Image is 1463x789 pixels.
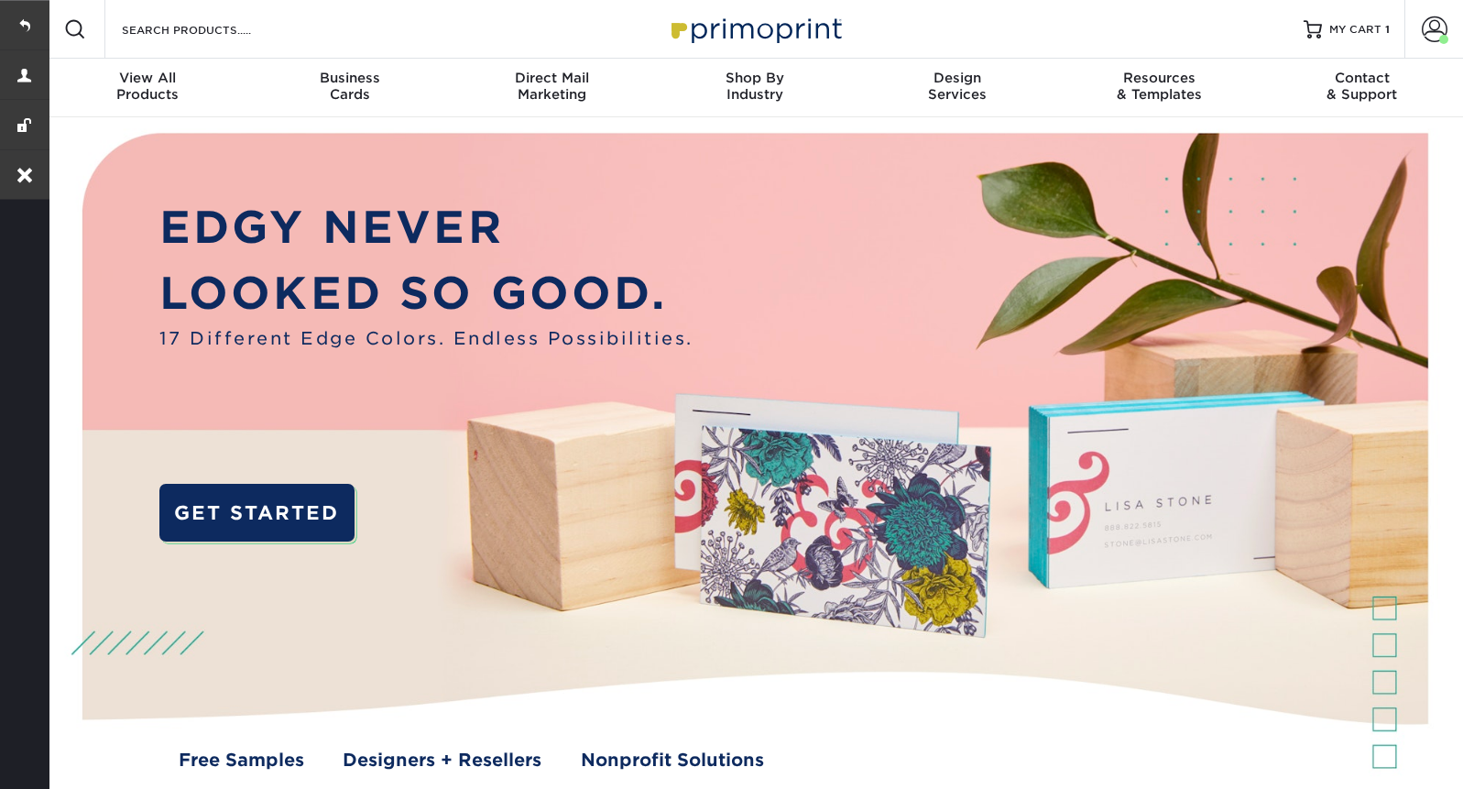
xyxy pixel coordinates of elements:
[46,70,248,103] div: Products
[248,59,451,117] a: BusinessCards
[1058,70,1261,86] span: Resources
[343,748,541,774] a: Designers + Resellers
[451,70,653,103] div: Marketing
[1058,59,1261,117] a: Resources& Templates
[179,748,304,774] a: Free Samples
[451,59,653,117] a: Direct MailMarketing
[46,70,248,86] span: View All
[159,260,693,326] p: LOOKED SO GOOD.
[653,59,856,117] a: Shop ByIndustry
[856,70,1058,103] div: Services
[856,59,1058,117] a: DesignServices
[120,18,299,40] input: SEARCH PRODUCTS.....
[248,70,451,103] div: Cards
[248,70,451,86] span: Business
[856,70,1058,86] span: Design
[159,484,355,542] a: GET STARTED
[451,70,653,86] span: Direct Mail
[1261,70,1463,86] span: Contact
[581,748,764,774] a: Nonprofit Solutions
[663,9,846,49] img: Primoprint
[159,326,693,353] span: 17 Different Edge Colors. Endless Possibilities.
[653,70,856,103] div: Industry
[653,70,856,86] span: Shop By
[1385,23,1390,36] span: 1
[1058,70,1261,103] div: & Templates
[46,59,248,117] a: View AllProducts
[1261,70,1463,103] div: & Support
[1261,59,1463,117] a: Contact& Support
[159,194,693,260] p: EDGY NEVER
[1329,22,1381,38] span: MY CART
